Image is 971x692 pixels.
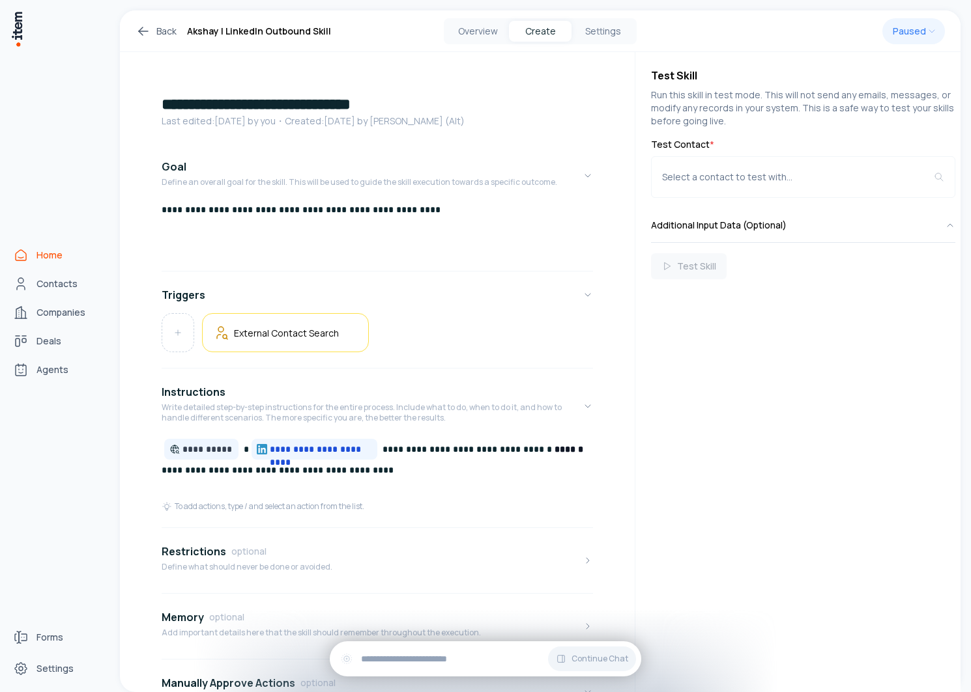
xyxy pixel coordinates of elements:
img: Item Brain Logo [10,10,23,48]
button: RestrictionsoptionalDefine what should never be done or avoided. [162,533,593,588]
a: Settings [8,656,107,682]
button: Additional Input Data (Optional) [651,208,955,242]
span: optional [231,545,267,558]
button: MemoryoptionalAdd important details here that the skill should remember throughout the execution. [162,599,593,654]
div: To add actions, type / and select an action from the list. [162,501,364,512]
h4: Goal [162,159,186,174]
a: deals [8,328,107,354]
span: optional [209,611,244,624]
button: Overview [446,21,509,42]
span: Settings [36,662,74,675]
h4: Memory [162,609,204,625]
button: GoalDefine an overall goal for the skill. This will be used to guide the skill execution towards ... [162,148,593,203]
button: Continue Chat [548,646,636,671]
span: Agents [36,363,68,376]
button: Settings [572,21,634,42]
div: Continue Chat [330,641,641,676]
p: Define what should never be done or avoided. [162,562,332,572]
a: Forms [8,624,107,650]
button: Create [509,21,572,42]
a: Home [8,242,107,268]
h4: Triggers [162,287,205,303]
p: Write detailed step-by-step instructions for the entire process. Include what to do, when to do i... [162,402,583,423]
button: InstructionsWrite detailed step-by-step instructions for the entire process. Include what to do, ... [162,374,593,439]
span: Companies [36,306,85,319]
h1: Akshay | LinkedIn Outbound Skill [187,23,331,39]
label: Test Contact [651,138,955,151]
p: Run this skill in test mode. This will not send any emails, messages, or modify any records in yo... [651,89,955,128]
a: Back [136,23,177,39]
div: InstructionsWrite detailed step-by-step instructions for the entire process. Include what to do, ... [162,439,593,522]
span: Home [36,249,63,262]
a: Agents [8,357,107,383]
span: optional [300,676,336,689]
h4: Restrictions [162,544,226,559]
p: Add important details here that the skill should remember throughout the execution. [162,628,481,638]
h4: Instructions [162,384,225,400]
div: GoalDefine an overall goal for the skill. This will be used to guide the skill execution towards ... [162,203,593,266]
div: Select a contact to test with... [662,171,934,184]
span: Deals [36,335,61,348]
p: Define an overall goal for the skill. This will be used to guide the skill execution towards a sp... [162,177,557,187]
button: Triggers [162,277,593,313]
h5: External Contact Search [234,327,339,339]
h4: Test Skill [651,68,955,83]
a: Companies [8,299,107,325]
h4: Manually Approve Actions [162,675,295,691]
div: Triggers [162,313,593,363]
span: Continue Chat [572,654,628,664]
span: Contacts [36,277,78,290]
p: Last edited: [DATE] by you ・Created: [DATE] by [PERSON_NAME] (Alt) [162,115,593,128]
span: Forms [36,631,63,644]
a: Contacts [8,271,107,297]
